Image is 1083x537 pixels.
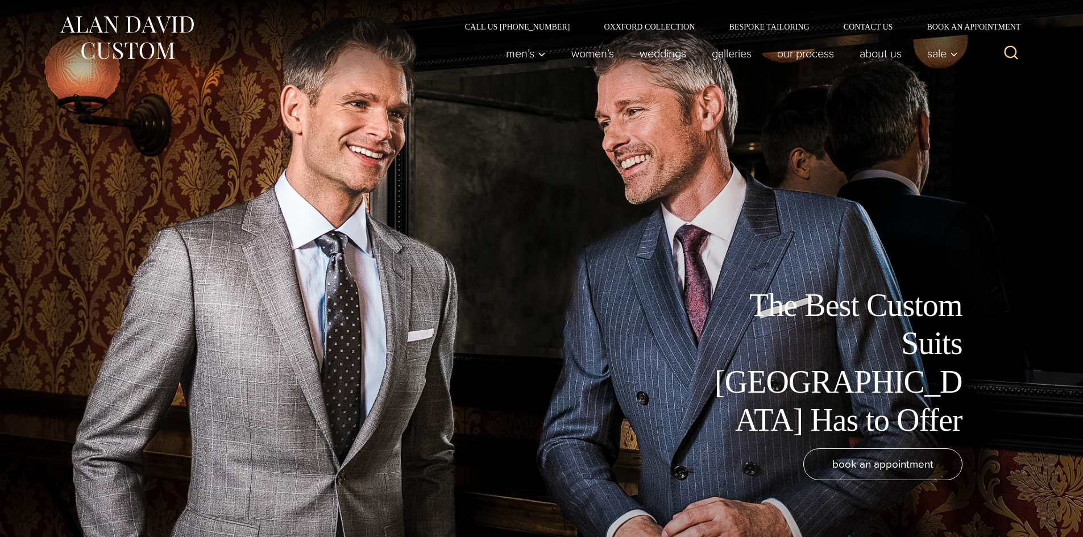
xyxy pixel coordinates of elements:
[803,448,962,480] a: book an appointment
[587,23,712,31] a: Oxxford Collection
[558,42,626,65] a: Women’s
[59,13,195,63] img: Alan David Custom
[832,456,933,472] span: book an appointment
[910,23,1024,31] a: Book an Appointment
[927,48,958,59] span: Sale
[699,42,764,65] a: Galleries
[998,40,1025,67] button: View Search Form
[712,23,826,31] a: Bespoke Tailoring
[764,42,847,65] a: Our Process
[827,23,910,31] a: Contact Us
[493,42,964,65] nav: Primary Navigation
[448,23,1025,31] nav: Secondary Navigation
[626,42,699,65] a: weddings
[506,48,546,59] span: Men’s
[448,23,587,31] a: Call Us [PHONE_NUMBER]
[847,42,914,65] a: About Us
[707,286,962,439] h1: The Best Custom Suits [GEOGRAPHIC_DATA] Has to Offer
